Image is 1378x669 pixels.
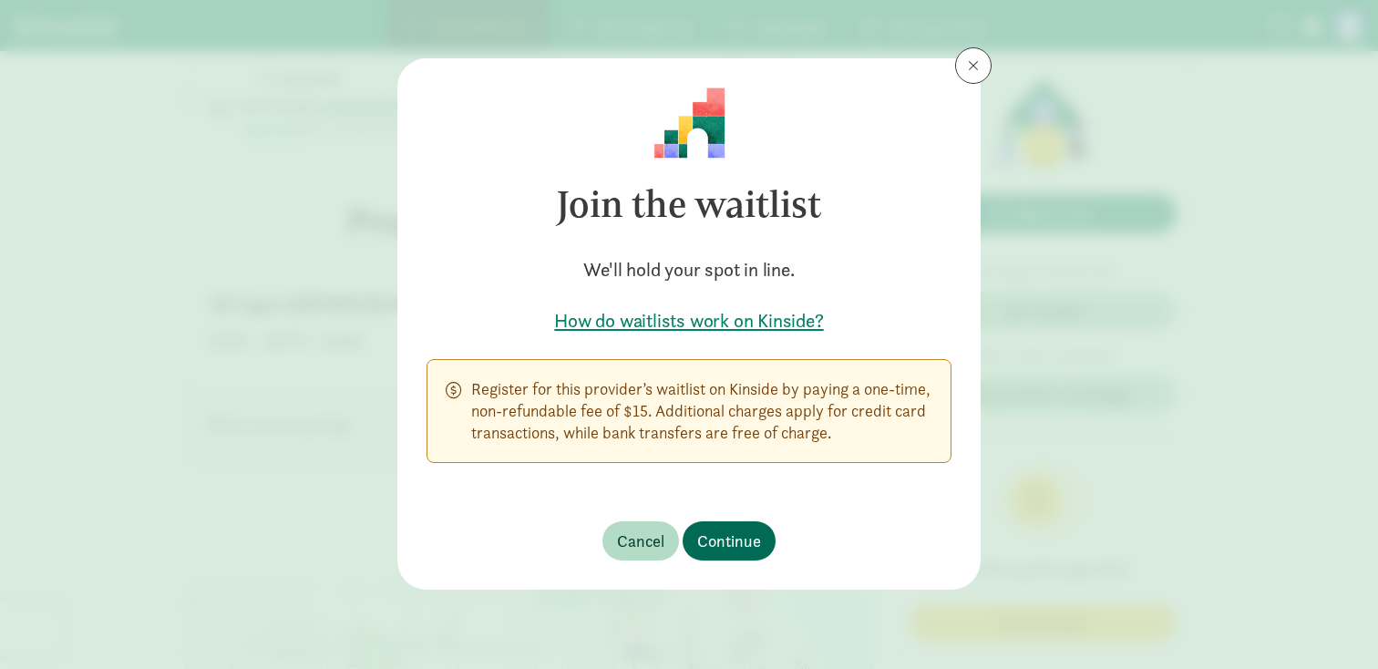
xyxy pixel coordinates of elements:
a: How do waitlists work on Kinside? [427,308,951,334]
h5: We'll hold your spot in line. [427,257,951,283]
button: Cancel [602,521,679,561]
p: Register for this provider’s waitlist on Kinside by paying a one-time, non-refundable fee of $15.... [471,378,932,444]
span: Cancel [617,529,664,553]
h3: Join the waitlist [427,159,951,250]
span: Continue [697,529,761,553]
button: Continue [683,521,776,561]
